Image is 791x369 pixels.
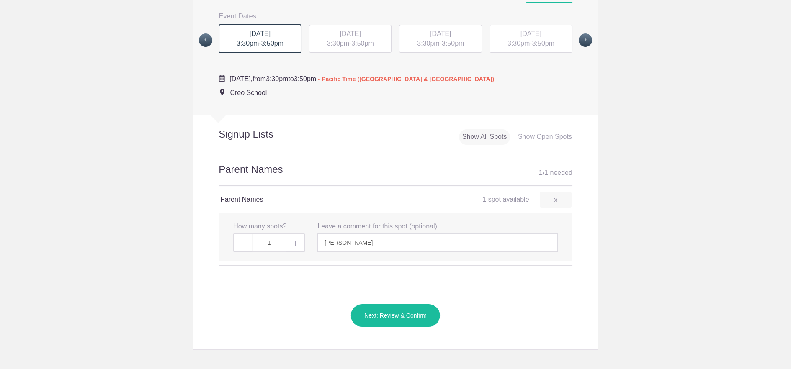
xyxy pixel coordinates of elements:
[317,222,437,231] label: Leave a comment for this spot (optional)
[219,10,572,22] h3: Event Dates
[489,24,573,54] button: [DATE] 3:30pm-3:50pm
[309,24,392,54] button: [DATE] 3:30pm-3:50pm
[233,222,286,231] label: How many spots?
[309,25,392,53] div: -
[220,195,395,205] h4: Parent Names
[240,243,245,243] img: Minus gray
[219,162,572,186] h2: Parent Names
[318,76,494,82] span: - Pacific Time ([GEOGRAPHIC_DATA] & [GEOGRAPHIC_DATA])
[540,192,572,208] a: x
[340,30,361,37] span: [DATE]
[508,40,530,47] span: 3:30pm
[442,40,464,47] span: 3:50pm
[219,75,225,82] img: Cal purple
[482,196,529,203] span: 1 spot available
[219,24,301,54] div: -
[520,30,541,37] span: [DATE]
[317,233,557,252] input: Enter message
[515,129,575,145] div: Show Open Spots
[237,40,259,47] span: 3:30pm
[229,75,253,82] span: [DATE],
[399,25,482,53] div: -
[218,24,302,54] button: [DATE] 3:30pm-3:50pm
[532,40,554,47] span: 3:50pm
[294,75,316,82] span: 3:50pm
[351,40,374,47] span: 3:50pm
[539,167,572,179] div: 1 1 needed
[490,25,572,53] div: -
[229,75,494,82] span: from to
[543,169,544,176] span: /
[261,40,283,47] span: 3:50pm
[350,304,441,327] button: Next: Review & Confirm
[459,129,510,145] div: Show All Spots
[293,241,298,246] img: Plus gray
[250,30,271,37] span: [DATE]
[399,24,482,54] button: [DATE] 3:30pm-3:50pm
[193,128,328,141] h2: Signup Lists
[266,75,288,82] span: 3:30pm
[417,40,439,47] span: 3:30pm
[230,89,267,96] span: Creo School
[430,30,451,37] span: [DATE]
[220,89,224,95] img: Event location
[327,40,349,47] span: 3:30pm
